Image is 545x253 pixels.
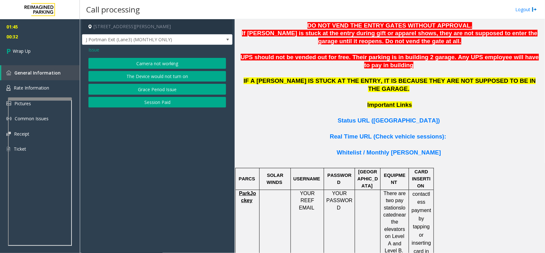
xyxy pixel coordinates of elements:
span: EQUIPMENT [384,173,406,185]
span: Status URL ([GEOGRAPHIC_DATA]) [338,117,440,124]
span: PARCS [239,176,255,181]
button: Grace Period Issue [88,84,226,95]
span: ny UPS employee will have to pay in building [364,54,539,68]
span: USERNAME [293,176,320,181]
button: Camera not working [88,58,226,69]
span: Rate Information [14,85,49,91]
span: J Portman Exit (Lane3) (MONTHLY ONLY) [82,35,202,45]
span: Important Links [367,101,412,108]
button: Session Paid [88,97,226,108]
img: 'icon' [6,132,11,136]
a: Whitelist / Monthly [PERSON_NAME] [337,150,441,155]
img: logout [532,6,537,13]
a: General Information [1,65,80,80]
span: PASSWORD [327,173,352,185]
a: ParkJockey [239,191,256,203]
a: Status URL ([GEOGRAPHIC_DATA]) [338,118,440,123]
span: located [383,205,405,217]
img: 'icon' [6,146,11,152]
img: 'icon' [6,116,11,121]
span: IF A [PERSON_NAME] IS STUCK AT THE ENTRY, IT IS BECAUSE THEY ARE NOT SUPPOSED TO BE IN THE GARAGE. [244,77,536,92]
span: UPS should not be vended out for free. Their parking is in building 2 garage. A [241,54,463,60]
button: The Device would not turn on [88,71,226,82]
a: Logout [515,6,537,13]
img: 'icon' [6,85,11,91]
h4: [STREET_ADDRESS][PERSON_NAME] [82,19,232,34]
span: YOUR PASSWORD [326,191,352,210]
h3: Call processing [83,2,143,17]
span: Whitelist / Monthly [PERSON_NAME] [337,149,441,156]
img: 'icon' [6,101,11,106]
span: Wrap Up [13,48,31,54]
span: YOUR REEF EMAIL [299,191,315,210]
span: DO NOT VEND THE ENTRY GATES WITHOUT APPROVAL. [307,22,472,29]
span: CARD INSERTION [412,169,431,189]
span: Issue [88,46,99,53]
span: Real Time URL (Check vehicle sessions): [330,133,446,140]
span: [GEOGRAPHIC_DATA] [358,169,378,189]
span: SOLAR WINDS [267,173,283,185]
span: If [PERSON_NAME] is stuck at the entry during gift or apparel shows, they are not supposed to ent... [242,30,538,44]
a: Real Time URL (Check vehicle sessions): [330,134,446,139]
img: 'icon' [6,70,11,75]
span: There are two pay stations [384,191,406,210]
span: General Information [14,70,61,76]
